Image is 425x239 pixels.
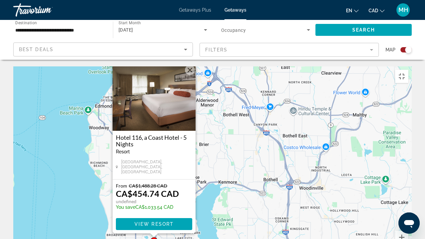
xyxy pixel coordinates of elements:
[179,7,211,13] a: Getaways Plus
[116,204,135,210] span: You save
[395,70,408,83] button: Toggle fullscreen view
[116,204,179,210] p: CA$1,033.54 CAD
[398,7,408,13] span: MH
[394,3,412,17] button: User Menu
[185,65,195,75] button: Close
[385,45,395,54] span: Map
[352,27,375,33] span: Search
[113,64,196,131] img: RR43I01X.jpg
[129,183,167,189] span: CA$1,488.28 CAD
[369,6,384,15] button: Change currency
[116,183,127,189] span: From
[315,24,412,36] button: Search
[13,1,80,19] a: Travorium
[346,8,352,13] span: en
[221,28,246,33] span: Occupancy
[116,218,192,230] button: View Resort
[346,6,359,15] button: Change language
[116,134,192,147] a: Hotel 116, a Coast Hotel - 5 Nights
[119,21,141,25] span: Start Month
[369,8,378,13] span: CAD
[200,42,379,57] button: Filter
[19,47,53,52] span: Best Deals
[119,27,133,33] span: [DATE]
[121,159,192,174] span: [GEOGRAPHIC_DATA], [GEOGRAPHIC_DATA], [GEOGRAPHIC_DATA]
[398,212,420,234] iframe: Button to launch messaging window
[15,20,37,25] span: Destination
[19,45,187,53] mat-select: Sort by
[116,189,179,199] p: CA$454.74 CAD
[134,221,174,227] span: View Resort
[116,149,130,154] span: Resort
[116,199,179,204] p: undefined
[224,7,246,13] a: Getaways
